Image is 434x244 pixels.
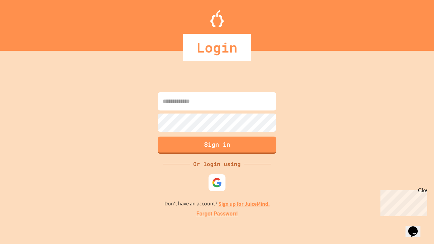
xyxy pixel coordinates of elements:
div: Login [183,34,251,61]
img: google-icon.svg [212,178,222,188]
p: Don't have an account? [164,200,270,208]
a: Forgot Password [196,210,238,218]
button: Sign in [158,137,276,154]
a: Sign up for JuiceMind. [218,200,270,207]
div: Chat with us now!Close [3,3,47,43]
img: Logo.svg [210,10,224,27]
iframe: chat widget [378,187,427,216]
div: Or login using [190,160,244,168]
iframe: chat widget [406,217,427,237]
